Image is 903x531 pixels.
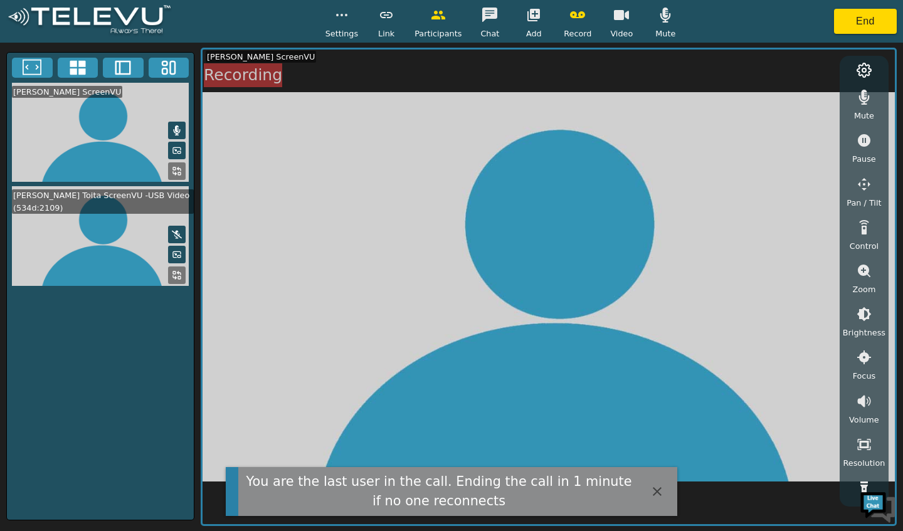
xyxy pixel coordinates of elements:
[246,472,632,511] div: You are the last user in the call. Ending the call in 1 minute if no one reconnects
[12,58,53,78] button: Fullscreen
[852,153,876,165] span: Pause
[204,63,282,87] div: Recording
[610,28,633,39] span: Video
[21,58,53,90] img: d_736959983_company_1615157101543_736959983
[103,58,144,78] button: Two Window Medium
[526,28,542,39] span: Add
[378,28,394,39] span: Link
[149,58,189,78] button: Three Window Medium
[850,240,879,252] span: Control
[65,66,211,82] div: Chat with us now
[834,9,897,34] button: End
[655,28,675,39] span: Mute
[12,189,194,213] div: [PERSON_NAME] Toita ScreenVU -USB Video (534d:2109)
[852,283,875,295] span: Zoom
[849,414,879,426] span: Volume
[206,6,236,36] div: Minimize live chat window
[564,28,591,39] span: Record
[843,457,885,469] span: Resolution
[853,370,876,382] span: Focus
[847,197,881,209] span: Pan / Tilt
[6,5,172,37] img: logoWhite.png
[325,28,359,39] span: Settings
[168,162,186,180] button: Replace Feed
[6,342,239,386] textarea: Type your message and hit 'Enter'
[206,51,316,63] div: [PERSON_NAME] ScreenVU
[854,110,874,122] span: Mute
[168,246,186,263] button: Picture in Picture
[168,122,186,139] button: Mute
[58,58,98,78] button: 4x4
[843,327,885,339] span: Brightness
[859,487,897,525] img: Chat Widget
[415,28,462,39] span: Participants
[73,158,173,285] span: We're online!
[480,28,499,39] span: Chat
[168,266,186,284] button: Replace Feed
[168,226,186,243] button: Mute
[12,86,122,98] div: [PERSON_NAME] ScreenVU
[168,142,186,159] button: Picture in Picture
